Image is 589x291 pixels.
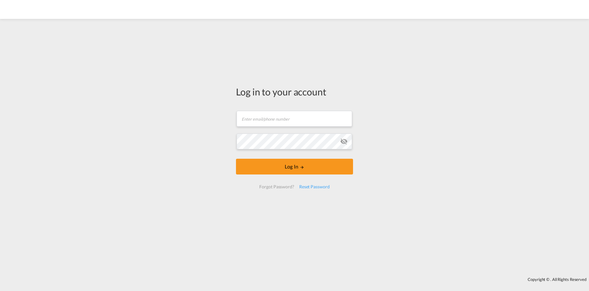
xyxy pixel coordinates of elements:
md-icon: icon-eye-off [340,138,348,145]
button: LOGIN [236,159,353,174]
div: Forgot Password? [257,181,296,192]
input: Enter email/phone number [237,111,352,127]
div: Reset Password [297,181,332,192]
div: Log in to your account [236,85,353,98]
